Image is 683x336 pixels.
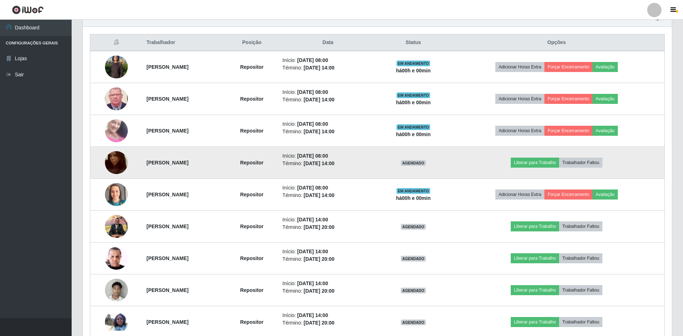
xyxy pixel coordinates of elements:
strong: há 00 h e 00 min [396,68,431,73]
strong: Repositor [240,224,263,229]
img: 1753963411980.jpeg [105,138,128,188]
li: Início: [283,57,374,64]
button: Liberar para Trabalho [511,285,559,295]
span: EM ANDAMENTO [396,124,431,130]
strong: [PERSON_NAME] [146,287,188,293]
th: Opções [449,34,664,51]
button: Trabalhador Faltou [559,158,602,168]
button: Avaliação [592,94,618,104]
strong: Repositor [240,192,263,197]
li: Término: [283,96,374,104]
span: AGENDADO [401,224,426,230]
strong: [PERSON_NAME] [146,64,188,70]
strong: Repositor [240,64,263,70]
button: Forçar Encerramento [544,94,592,104]
li: Término: [283,319,374,327]
li: Término: [283,224,374,231]
th: Posição [226,34,278,51]
button: Forçar Encerramento [544,189,592,200]
button: Trabalhador Faltou [559,285,602,295]
time: [DATE] 14:00 [304,160,335,166]
button: Trabalhador Faltou [559,253,602,263]
time: [DATE] 08:00 [297,153,328,159]
span: AGENDADO [401,256,426,261]
time: [DATE] 20:00 [304,224,335,230]
li: Término: [283,287,374,295]
li: Início: [283,312,374,319]
strong: [PERSON_NAME] [146,96,188,102]
li: Início: [283,120,374,128]
strong: há 00 h e 00 min [396,131,431,137]
span: AGENDADO [401,160,426,166]
time: [DATE] 14:00 [304,65,335,71]
strong: [PERSON_NAME] [146,319,188,325]
time: [DATE] 14:00 [297,280,328,286]
time: [DATE] 20:00 [304,320,335,326]
span: AGENDADO [401,288,426,293]
strong: há 00 h e 00 min [396,100,431,105]
li: Término: [283,128,374,135]
span: EM ANDAMENTO [396,61,431,66]
li: Término: [283,64,374,72]
li: Início: [283,216,374,224]
li: Início: [283,184,374,192]
img: 1750884845211.jpeg [105,47,128,87]
strong: Repositor [240,128,263,134]
strong: Repositor [240,160,263,165]
button: Liberar para Trabalho [511,253,559,263]
button: Trabalhador Faltou [559,317,602,327]
img: 1752502072081.jpeg [105,243,128,273]
button: Avaliação [592,62,618,72]
time: [DATE] 08:00 [297,57,328,63]
img: 1752582436297.jpeg [105,275,128,305]
button: Adicionar Horas Extra [495,62,544,72]
button: Avaliação [592,189,618,200]
strong: há 00 h e 00 min [396,195,431,201]
button: Trabalhador Faltou [559,221,602,231]
button: Adicionar Horas Extra [495,94,544,104]
time: [DATE] 14:00 [304,192,335,198]
strong: [PERSON_NAME] [146,160,188,165]
th: Status [378,34,449,51]
strong: Repositor [240,287,263,293]
strong: Repositor [240,255,263,261]
span: AGENDADO [401,320,426,325]
img: 1748464437090.jpeg [105,211,128,241]
time: [DATE] 20:00 [304,256,335,262]
button: Forçar Encerramento [544,126,592,136]
span: EM ANDAMENTO [396,188,431,194]
strong: [PERSON_NAME] [146,192,188,197]
li: Início: [283,248,374,255]
strong: Repositor [240,319,263,325]
img: 1753190771762.jpeg [105,313,128,331]
button: Adicionar Horas Extra [495,126,544,136]
strong: [PERSON_NAME] [146,128,188,134]
button: Adicionar Horas Extra [495,189,544,200]
li: Início: [283,152,374,160]
strong: [PERSON_NAME] [146,255,188,261]
img: CoreUI Logo [12,5,44,14]
time: [DATE] 08:00 [297,185,328,191]
button: Avaliação [592,126,618,136]
time: [DATE] 08:00 [297,89,328,95]
time: [DATE] 14:00 [304,129,335,134]
strong: Repositor [240,96,263,102]
time: [DATE] 14:00 [297,312,328,318]
time: [DATE] 14:00 [297,217,328,222]
span: EM ANDAMENTO [396,92,431,98]
time: [DATE] 14:00 [297,249,328,254]
button: Liberar para Trabalho [511,158,559,168]
th: Data [278,34,378,51]
li: Término: [283,255,374,263]
strong: [PERSON_NAME] [146,224,188,229]
time: [DATE] 20:00 [304,288,335,294]
button: Forçar Encerramento [544,62,592,72]
li: Término: [283,192,374,199]
time: [DATE] 08:00 [297,121,328,127]
button: Liberar para Trabalho [511,221,559,231]
img: 1753110543973.jpeg [105,110,128,151]
button: Liberar para Trabalho [511,317,559,327]
li: Início: [283,280,374,287]
li: Término: [283,160,374,167]
img: 1755715203050.jpeg [105,174,128,215]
